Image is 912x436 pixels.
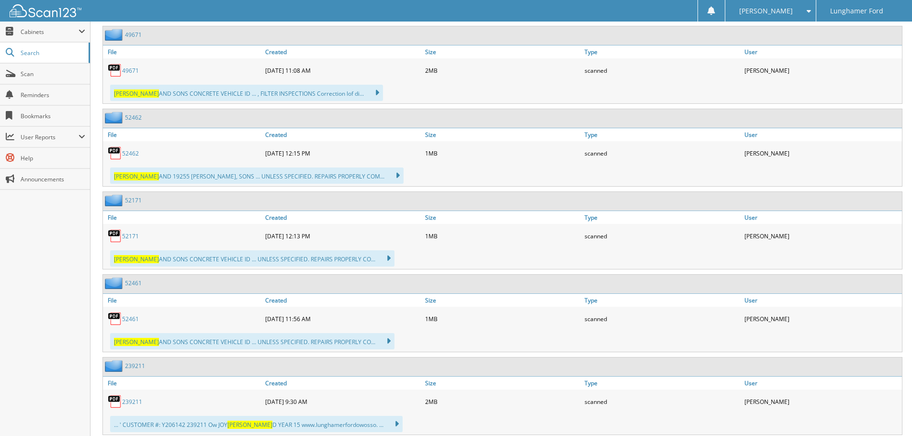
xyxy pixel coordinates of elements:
[103,377,263,390] a: File
[110,250,394,267] div: AND SONS CONCRETE VEHICLE ID ... UNLESS SPECIFIED. REPAIRS PROPERLY CO...
[122,315,139,323] a: 52461
[582,377,742,390] a: Type
[21,154,85,162] span: Help
[103,45,263,58] a: File
[742,211,902,224] a: User
[125,31,142,39] a: 49671
[21,175,85,183] span: Announcements
[423,309,583,328] div: 1MB
[110,85,383,101] div: AND SONS CONCRETE VEHICLE ID ... , FILTER INSPECTIONS Correction lof di...
[423,144,583,163] div: 1MB
[582,294,742,307] a: Type
[125,279,142,287] a: 52461
[21,133,79,141] span: User Reports
[125,196,142,204] a: 52171
[742,392,902,411] div: [PERSON_NAME]
[742,294,902,307] a: User
[114,338,159,346] span: [PERSON_NAME]
[108,63,122,78] img: PDF.png
[125,113,142,122] a: 52462
[21,49,84,57] span: Search
[423,294,583,307] a: Size
[582,392,742,411] div: scanned
[122,398,142,406] a: 239211
[114,255,159,263] span: [PERSON_NAME]
[582,45,742,58] a: Type
[10,4,81,17] img: scan123-logo-white.svg
[110,333,394,349] div: AND SONS CONCRETE VEHICLE ID ... UNLESS SPECIFIED. REPAIRS PROPERLY CO...
[423,61,583,80] div: 2MB
[263,309,423,328] div: [DATE] 11:56 AM
[582,61,742,80] div: scanned
[742,61,902,80] div: [PERSON_NAME]
[108,394,122,409] img: PDF.png
[263,294,423,307] a: Created
[105,277,125,289] img: folder2.png
[263,211,423,224] a: Created
[582,211,742,224] a: Type
[742,128,902,141] a: User
[582,144,742,163] div: scanned
[21,112,85,120] span: Bookmarks
[21,28,79,36] span: Cabinets
[103,211,263,224] a: File
[114,89,159,98] span: [PERSON_NAME]
[122,232,139,240] a: 52171
[263,128,423,141] a: Created
[125,362,145,370] a: 239211
[423,128,583,141] a: Size
[582,128,742,141] a: Type
[742,309,902,328] div: [PERSON_NAME]
[122,67,139,75] a: 49671
[108,146,122,160] img: PDF.png
[423,211,583,224] a: Size
[114,172,159,180] span: [PERSON_NAME]
[263,144,423,163] div: [DATE] 12:15 PM
[227,421,272,429] span: [PERSON_NAME]
[108,312,122,326] img: PDF.png
[110,168,404,184] div: AND 19255 [PERSON_NAME], SONS ... UNLESS SPECIFIED. REPAIRS PROPERLY COM...
[105,29,125,41] img: folder2.png
[108,229,122,243] img: PDF.png
[423,45,583,58] a: Size
[263,226,423,246] div: [DATE] 12:13 PM
[582,309,742,328] div: scanned
[105,360,125,372] img: folder2.png
[423,226,583,246] div: 1MB
[864,390,912,436] iframe: Chat Widget
[263,45,423,58] a: Created
[263,61,423,80] div: [DATE] 11:08 AM
[103,128,263,141] a: File
[263,392,423,411] div: [DATE] 9:30 AM
[21,70,85,78] span: Scan
[105,112,125,123] img: folder2.png
[830,8,883,14] span: Lunghamer Ford
[110,416,403,432] div: ... ' CUSTOMER #: Y206142 239211 Ow JOY D YEAR 15 www.lunghamerfordowosso. ...
[105,194,125,206] img: folder2.png
[122,149,139,157] a: 52462
[742,45,902,58] a: User
[263,377,423,390] a: Created
[582,226,742,246] div: scanned
[742,377,902,390] a: User
[103,294,263,307] a: File
[21,91,85,99] span: Reminders
[742,226,902,246] div: [PERSON_NAME]
[423,377,583,390] a: Size
[739,8,793,14] span: [PERSON_NAME]
[742,144,902,163] div: [PERSON_NAME]
[423,392,583,411] div: 2MB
